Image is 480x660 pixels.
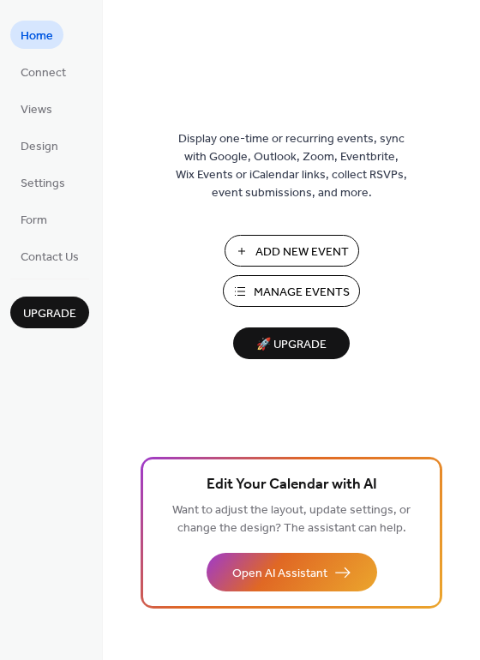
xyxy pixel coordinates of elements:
[255,243,349,261] span: Add New Event
[254,284,350,302] span: Manage Events
[207,553,377,591] button: Open AI Assistant
[10,57,76,86] a: Connect
[21,212,47,230] span: Form
[21,64,66,82] span: Connect
[21,27,53,45] span: Home
[10,131,69,159] a: Design
[21,101,52,119] span: Views
[233,327,350,359] button: 🚀 Upgrade
[172,499,411,540] span: Want to adjust the layout, update settings, or change the design? The assistant can help.
[10,205,57,233] a: Form
[10,21,63,49] a: Home
[243,333,339,357] span: 🚀 Upgrade
[223,275,360,307] button: Manage Events
[10,297,89,328] button: Upgrade
[225,235,359,267] button: Add New Event
[10,242,89,270] a: Contact Us
[21,138,58,156] span: Design
[176,130,407,202] span: Display one-time or recurring events, sync with Google, Outlook, Zoom, Eventbrite, Wix Events or ...
[232,565,327,583] span: Open AI Assistant
[207,473,377,497] span: Edit Your Calendar with AI
[21,249,79,267] span: Contact Us
[10,94,63,123] a: Views
[10,168,75,196] a: Settings
[23,305,76,323] span: Upgrade
[21,175,65,193] span: Settings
